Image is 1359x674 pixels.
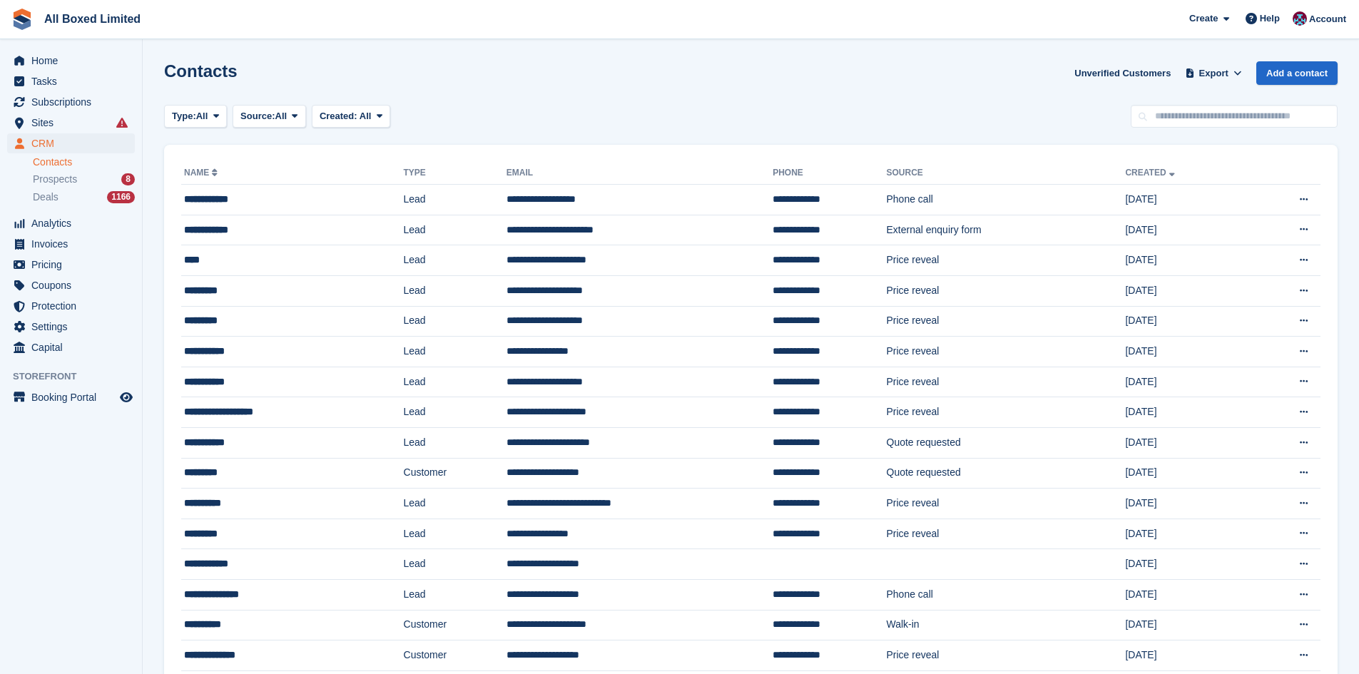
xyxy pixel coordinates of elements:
[1125,306,1249,337] td: [DATE]
[887,185,1126,215] td: Phone call
[7,71,135,91] a: menu
[7,51,135,71] a: menu
[184,168,220,178] a: Name
[116,117,128,128] i: Smart entry sync failures have occurred
[1125,397,1249,428] td: [DATE]
[31,275,117,295] span: Coupons
[33,190,135,205] a: Deals 1166
[7,296,135,316] a: menu
[1125,168,1177,178] a: Created
[1125,579,1249,610] td: [DATE]
[33,173,77,186] span: Prospects
[11,9,33,30] img: stora-icon-8386f47178a22dfd0bd8f6a31ec36ba5ce8667c1dd55bd0f319d3a0aa187defe.svg
[7,337,135,357] a: menu
[404,306,507,337] td: Lead
[887,427,1126,458] td: Quote requested
[31,296,117,316] span: Protection
[240,109,275,123] span: Source:
[1309,12,1346,26] span: Account
[118,389,135,406] a: Preview store
[887,579,1126,610] td: Phone call
[1293,11,1307,26] img: Eliza Goss
[7,133,135,153] a: menu
[31,213,117,233] span: Analytics
[1125,427,1249,458] td: [DATE]
[31,92,117,112] span: Subscriptions
[404,458,507,489] td: Customer
[404,640,507,671] td: Customer
[33,155,135,169] a: Contacts
[404,367,507,397] td: Lead
[31,51,117,71] span: Home
[887,519,1126,549] td: Price reveal
[404,397,507,428] td: Lead
[1125,640,1249,671] td: [DATE]
[404,610,507,640] td: Customer
[1189,11,1218,26] span: Create
[887,397,1126,428] td: Price reveal
[31,113,117,133] span: Sites
[33,190,58,204] span: Deals
[404,275,507,306] td: Lead
[7,113,135,133] a: menu
[1125,519,1249,549] td: [DATE]
[404,185,507,215] td: Lead
[404,337,507,367] td: Lead
[39,7,146,31] a: All Boxed Limited
[31,387,117,407] span: Booking Portal
[1199,66,1228,81] span: Export
[1125,215,1249,245] td: [DATE]
[320,111,357,121] span: Created:
[404,549,507,580] td: Lead
[404,245,507,276] td: Lead
[887,162,1126,185] th: Source
[887,367,1126,397] td: Price reveal
[773,162,886,185] th: Phone
[121,173,135,185] div: 8
[404,215,507,245] td: Lead
[360,111,372,121] span: All
[404,427,507,458] td: Lead
[1256,61,1338,85] a: Add a contact
[31,133,117,153] span: CRM
[7,275,135,295] a: menu
[7,92,135,112] a: menu
[7,387,135,407] a: menu
[1069,61,1176,85] a: Unverified Customers
[507,162,773,185] th: Email
[1125,337,1249,367] td: [DATE]
[404,519,507,549] td: Lead
[1125,458,1249,489] td: [DATE]
[172,109,196,123] span: Type:
[1125,549,1249,580] td: [DATE]
[887,458,1126,489] td: Quote requested
[7,234,135,254] a: menu
[887,337,1126,367] td: Price reveal
[233,105,306,128] button: Source: All
[275,109,287,123] span: All
[1125,489,1249,519] td: [DATE]
[1182,61,1245,85] button: Export
[1260,11,1280,26] span: Help
[31,255,117,275] span: Pricing
[1125,367,1249,397] td: [DATE]
[1125,185,1249,215] td: [DATE]
[404,162,507,185] th: Type
[13,369,142,384] span: Storefront
[31,317,117,337] span: Settings
[7,317,135,337] a: menu
[1125,610,1249,640] td: [DATE]
[887,489,1126,519] td: Price reveal
[164,105,227,128] button: Type: All
[7,255,135,275] a: menu
[164,61,238,81] h1: Contacts
[312,105,390,128] button: Created: All
[31,234,117,254] span: Invoices
[1125,245,1249,276] td: [DATE]
[404,579,507,610] td: Lead
[887,610,1126,640] td: Walk-in
[31,71,117,91] span: Tasks
[33,172,135,187] a: Prospects 8
[887,640,1126,671] td: Price reveal
[887,215,1126,245] td: External enquiry form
